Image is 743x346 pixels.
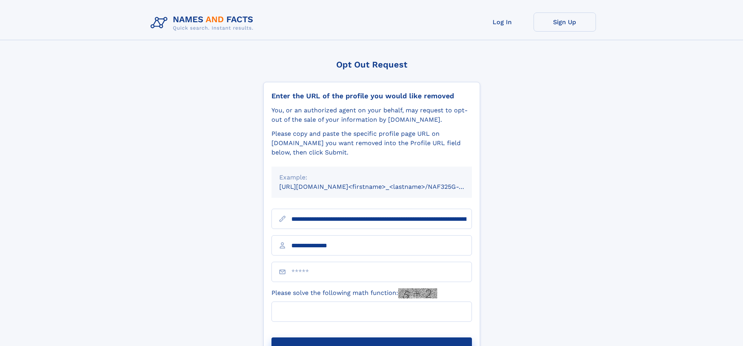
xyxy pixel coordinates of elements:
img: Logo Names and Facts [147,12,260,34]
div: Enter the URL of the profile you would like removed [271,92,472,100]
div: You, or an authorized agent on your behalf, may request to opt-out of the sale of your informatio... [271,106,472,124]
a: Sign Up [534,12,596,32]
div: Please copy and paste the specific profile page URL on [DOMAIN_NAME] you want removed into the Pr... [271,129,472,157]
a: Log In [471,12,534,32]
div: Opt Out Request [263,60,480,69]
div: Example: [279,173,464,182]
small: [URL][DOMAIN_NAME]<firstname>_<lastname>/NAF325G-xxxxxxxx [279,183,487,190]
label: Please solve the following math function: [271,288,437,298]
